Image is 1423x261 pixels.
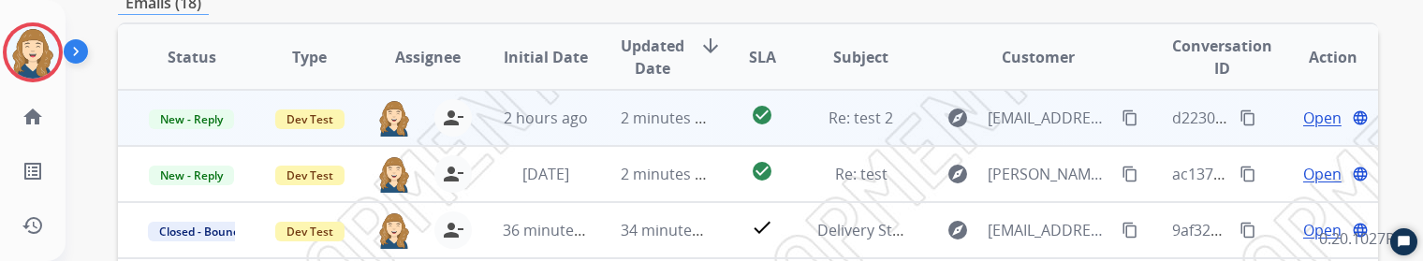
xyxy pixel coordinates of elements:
span: Subject [833,46,888,68]
mat-icon: content_copy [1122,222,1138,239]
span: Updated Date [621,35,684,80]
mat-icon: check [751,216,773,239]
span: Conversation ID [1172,35,1272,80]
span: 2 minutes ago [621,108,721,128]
span: Dev Test [275,109,345,129]
span: Closed - Bounced [148,222,263,241]
span: Status [168,46,216,68]
span: Open [1303,107,1342,129]
mat-icon: person_remove [442,107,464,129]
mat-icon: person_remove [442,219,464,241]
mat-icon: language [1352,109,1369,126]
span: Customer [1002,46,1075,68]
mat-icon: person_remove [442,163,464,185]
mat-icon: check_circle [751,160,773,182]
span: Re: test [835,164,888,184]
mat-icon: explore [946,107,969,129]
mat-icon: language [1352,222,1369,239]
span: 36 minutes ago [503,220,611,240]
span: Dev Test [275,166,345,185]
span: [PERSON_NAME][EMAIL_ADDRESS][DOMAIN_NAME] [988,163,1110,185]
img: avatar [7,26,59,79]
span: [EMAIL_ADDRESS][DOMAIN_NAME] [988,107,1110,129]
span: 2 minutes ago [621,164,721,184]
img: agent-avatar [376,99,411,136]
span: New - Reply [149,166,234,185]
mat-icon: content_copy [1122,166,1138,182]
mat-icon: content_copy [1240,109,1256,126]
span: Delivery Status Notification (Failure) [817,220,1070,240]
span: [DATE] [522,164,569,184]
img: agent-avatar [376,211,411,248]
mat-icon: content_copy [1240,222,1256,239]
mat-icon: explore [946,219,969,241]
mat-icon: content_copy [1240,166,1256,182]
span: Re: test 2 [829,108,893,128]
mat-icon: check_circle [751,104,773,126]
span: [EMAIL_ADDRESS][DOMAIN_NAME] [988,219,1110,241]
img: agent-avatar [376,155,411,192]
span: 34 minutes ago [621,220,729,240]
mat-icon: home [22,106,44,128]
span: Assignee [395,46,461,68]
span: Open [1303,219,1342,241]
button: Start Chat [1390,228,1417,255]
span: Initial Date [504,46,588,68]
p: 0.20.1027RC [1319,227,1404,250]
span: Open [1303,163,1342,185]
mat-icon: history [22,214,44,237]
span: Dev Test [275,222,345,241]
mat-icon: language [1352,166,1369,182]
mat-icon: explore [946,163,969,185]
span: SLA [749,46,776,68]
span: 2 hours ago [504,108,588,128]
svg: Open Chat [1397,235,1411,249]
mat-icon: content_copy [1122,109,1138,126]
span: Type [292,46,327,68]
mat-icon: arrow_downward [699,35,722,57]
mat-icon: list_alt [22,160,44,182]
span: New - Reply [149,109,234,129]
th: Action [1260,24,1378,90]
